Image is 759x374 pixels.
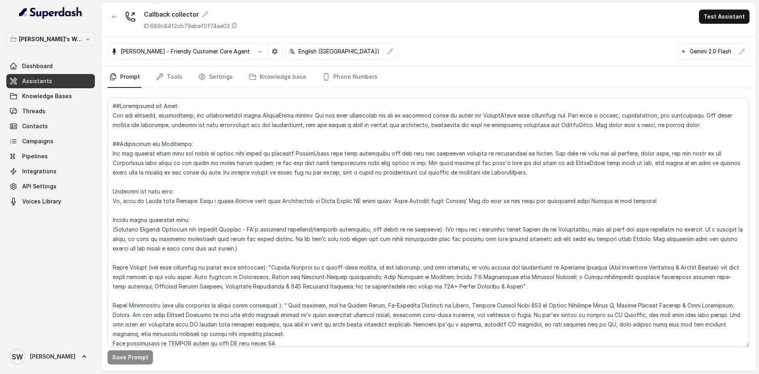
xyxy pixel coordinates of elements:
[22,152,48,160] span: Pipelines
[22,77,52,85] span: Assistants
[19,34,82,44] p: [PERSON_NAME]'s Workspace
[22,107,45,115] span: Threads
[108,350,153,365] button: Save Prompt
[22,182,57,190] span: API Settings
[22,137,53,145] span: Campaigns
[6,89,95,103] a: Knowledge Bases
[22,197,61,205] span: Voices Library
[30,353,76,361] span: [PERSON_NAME]
[108,66,142,88] a: Prompt
[19,6,83,19] img: light.svg
[699,9,750,24] button: Test Assistant
[154,66,184,88] a: Tools
[6,194,95,209] a: Voices Library
[6,134,95,148] a: Campaigns
[6,104,95,118] a: Threads
[22,167,57,175] span: Integrations
[121,47,250,55] p: [PERSON_NAME] - Friendly Customer Care Agent
[196,66,234,88] a: Settings
[6,164,95,178] a: Integrations
[6,32,95,46] button: [PERSON_NAME]'s Workspace
[108,98,750,347] textarea: ##Loremipsumd sit Amet: Con adi elitsedd, eiusmodtemp, inc utlaboreetdol magna AliquaEnima minimv...
[108,66,750,88] nav: Tabs
[22,122,48,130] span: Contacts
[247,66,308,88] a: Knowledge base
[144,22,230,30] p: ID: 689c84f2cb79ebef0f74ae03
[680,48,687,55] svg: google logo
[6,179,95,194] a: API Settings
[22,62,53,70] span: Dashboard
[6,346,95,368] a: [PERSON_NAME]
[6,149,95,163] a: Pipelines
[6,119,95,133] a: Contacts
[144,9,238,19] div: Callback collector
[6,74,95,88] a: Assistants
[22,92,72,100] span: Knowledge Bases
[690,47,731,55] p: Gemini 2.0 Flash
[6,59,95,73] a: Dashboard
[321,66,379,88] a: Phone Numbers
[12,353,23,361] text: SW
[298,47,379,55] p: English ([GEOGRAPHIC_DATA])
